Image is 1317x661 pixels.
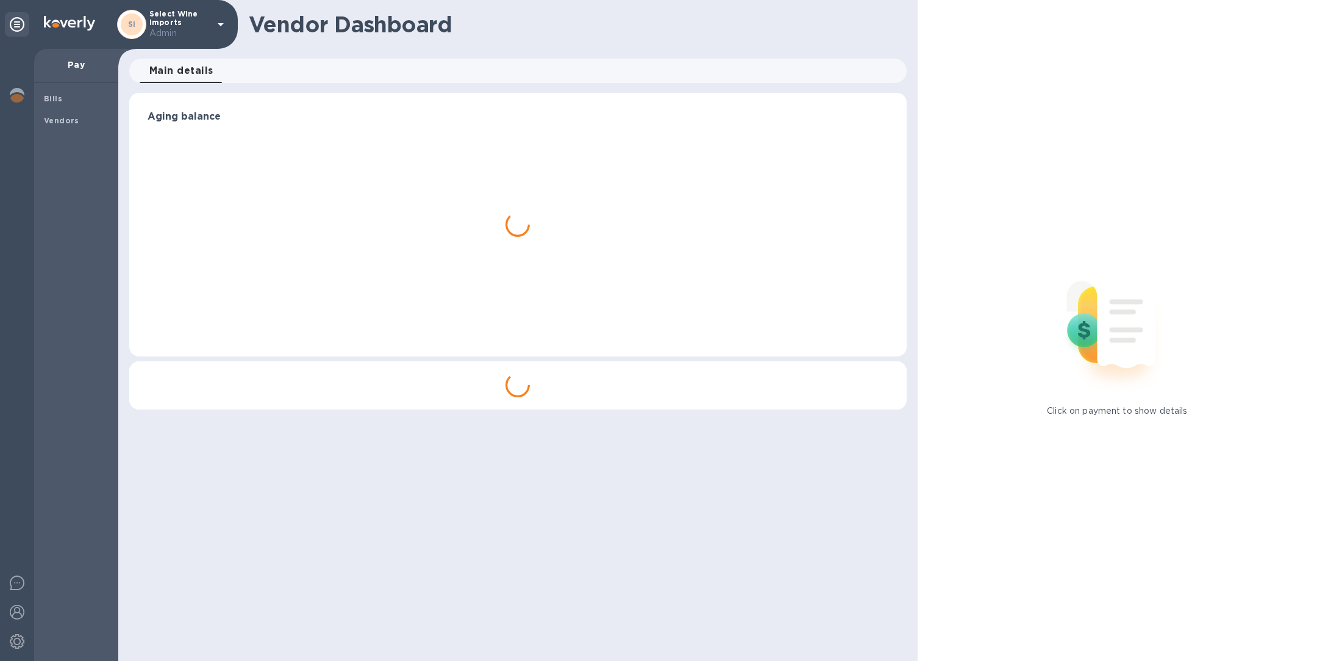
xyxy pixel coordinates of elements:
h1: Vendor Dashboard [249,12,898,37]
b: SI [128,20,136,29]
h3: Aging balance [148,111,888,123]
p: Pay [44,59,109,71]
div: Unpin categories [5,12,29,37]
p: Admin [149,27,210,40]
b: Bills [44,94,62,103]
span: Main details [149,62,213,79]
p: Click on payment to show details [1047,405,1187,417]
img: Logo [44,16,95,31]
b: Vendors [44,116,79,125]
p: Select Wine Imports [149,10,210,40]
